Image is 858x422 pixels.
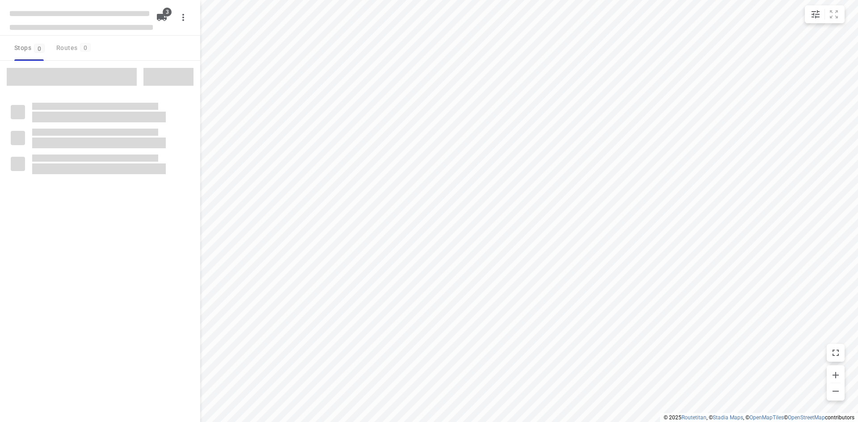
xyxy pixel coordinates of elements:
[807,5,824,23] button: Map settings
[788,414,825,421] a: OpenStreetMap
[664,414,854,421] li: © 2025 , © , © © contributors
[681,414,707,421] a: Routetitan
[713,414,743,421] a: Stadia Maps
[805,5,845,23] div: small contained button group
[749,414,784,421] a: OpenMapTiles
